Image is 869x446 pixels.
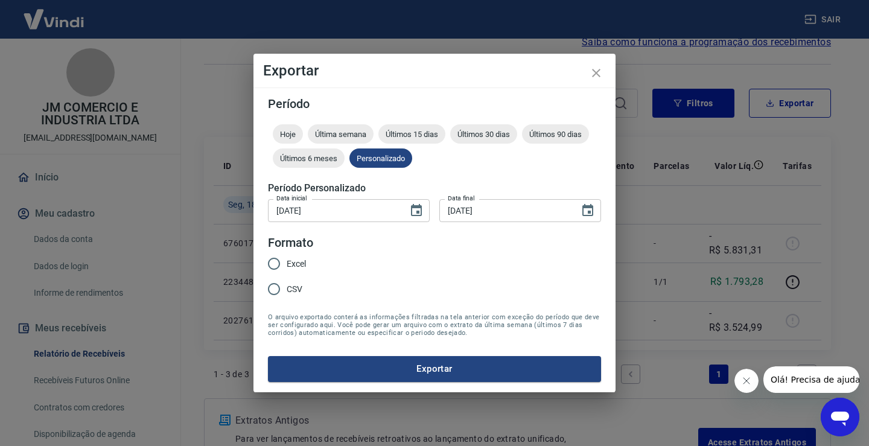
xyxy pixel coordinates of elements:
h4: Exportar [263,63,606,78]
h5: Período [268,98,601,110]
div: Últimos 30 dias [450,124,517,144]
h5: Período Personalizado [268,182,601,194]
span: Excel [287,258,306,270]
div: Hoje [273,124,303,144]
span: Personalizado [349,154,412,163]
span: Últimos 6 meses [273,154,345,163]
div: Últimos 90 dias [522,124,589,144]
input: DD/MM/YYYY [439,199,571,221]
span: Últimos 30 dias [450,130,517,139]
iframe: Fechar mensagem [734,369,759,393]
button: Choose date, selected date is 18 de ago de 2025 [404,199,428,223]
label: Data final [448,194,475,203]
legend: Formato [268,234,313,252]
span: CSV [287,283,302,296]
label: Data inicial [276,194,307,203]
button: Exportar [268,356,601,381]
span: Últimos 15 dias [378,130,445,139]
div: Última semana [308,124,374,144]
input: DD/MM/YYYY [268,199,399,221]
span: O arquivo exportado conterá as informações filtradas na tela anterior com exceção do período que ... [268,313,601,337]
span: Olá! Precisa de ajuda? [7,8,101,18]
span: Últimos 90 dias [522,130,589,139]
button: Choose date, selected date is 19 de ago de 2025 [576,199,600,223]
div: Últimos 6 meses [273,148,345,168]
iframe: Mensagem da empresa [763,366,859,393]
iframe: Botão para abrir a janela de mensagens [821,398,859,436]
button: close [582,59,611,88]
span: Última semana [308,130,374,139]
div: Últimos 15 dias [378,124,445,144]
span: Hoje [273,130,303,139]
div: Personalizado [349,148,412,168]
